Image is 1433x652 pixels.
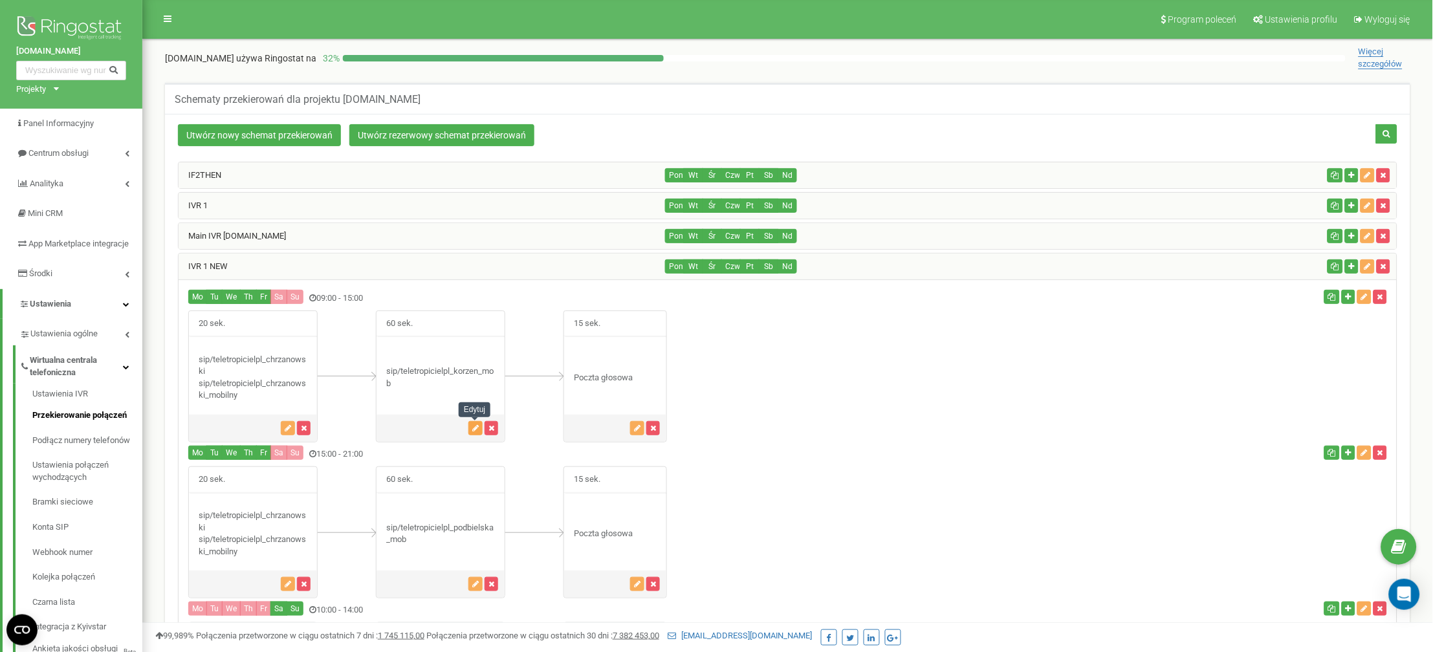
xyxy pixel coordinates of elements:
button: Fr [256,446,271,460]
a: Wirtualna centrala telefoniczna [19,345,142,384]
div: Projekty [16,83,46,96]
span: 60 sek. [377,311,422,336]
button: Czw [721,199,741,213]
div: sip/teletropicielpl_chrzanowski sip/teletropicielpl_chrzanowski_mobilny [189,354,317,402]
a: Kolejka połączeń [32,565,142,590]
a: [EMAIL_ADDRESS][DOMAIN_NAME] [668,631,813,640]
button: Pon [665,259,684,274]
div: Edytuj [459,402,490,417]
div: sip/teletropicielpl_podbielska_mob [377,522,505,546]
span: Centrum obsługi [28,148,89,158]
a: [DOMAIN_NAME] [16,45,126,58]
span: Wyloguj się [1365,14,1410,25]
button: Nd [778,229,797,243]
img: Ringostat logo [16,13,126,45]
span: 60 sek. [377,467,422,492]
div: sip/teletropicielpl_korzen_mob [377,365,505,389]
button: Nd [778,259,797,274]
button: Pt [740,199,760,213]
button: Sa [270,602,287,616]
span: 20 sek. [189,467,235,492]
div: 15:00 - 21:00 [179,446,990,463]
button: Sb [759,259,778,274]
div: 09:00 - 15:00 [179,290,990,307]
button: Fr [256,602,271,616]
span: 15 sek. [564,467,610,492]
span: Połączenia przetworzone w ciągu ostatnich 30 dni : [426,631,659,640]
button: Sa [270,290,287,304]
a: IVR 1 NEW [179,261,228,271]
span: Ustawienia profilu [1265,14,1338,25]
span: Więcej szczegółów [1359,47,1403,69]
button: We [222,602,241,616]
a: Ustawienia ogólne [19,319,142,345]
a: IVR 1 [179,201,208,210]
button: Czw [721,168,741,182]
button: Śr [703,199,722,213]
button: Czw [721,259,741,274]
u: 1 745 115,00 [378,631,424,640]
button: Th [240,290,257,304]
button: Th [240,602,257,616]
button: Pt [740,259,760,274]
div: Open Intercom Messenger [1389,579,1420,610]
button: Su [287,290,303,304]
button: Czw [721,229,741,243]
a: Podłącz numery telefonów [32,428,142,453]
span: Wirtualna centrala telefoniczna [30,354,123,378]
a: Main IVR [DOMAIN_NAME] [179,231,286,241]
div: Poczta głosowa [564,528,666,540]
p: [DOMAIN_NAME] [165,52,316,65]
span: Ustawienia ogólne [30,328,98,340]
button: Pt [740,168,760,182]
button: Wt [684,229,703,243]
span: Program poleceń [1168,14,1237,25]
button: Pt [740,229,760,243]
button: Tu [206,602,223,616]
button: We [222,446,241,460]
button: Sa [270,446,287,460]
div: 10:00 - 14:00 [179,602,990,619]
button: Nd [778,168,797,182]
span: Połączenia przetworzone w ciągu ostatnich 7 dni : [196,631,424,640]
button: Pon [665,168,684,182]
button: Nd [778,199,797,213]
button: Pon [665,229,684,243]
div: Poczta głosowa [564,372,666,384]
a: Bramki sieciowe [32,490,142,515]
button: Wt [684,168,703,182]
button: Wt [684,259,703,274]
button: Śr [703,168,722,182]
button: Th [240,446,257,460]
a: Ustawienia połączeń wychodzących [32,453,142,490]
button: Szukaj schematu przekierowań [1376,124,1397,144]
input: Wyszukiwanie wg numeru [16,61,126,80]
button: Wt [684,199,703,213]
button: Mo [188,446,207,460]
span: Panel Informacyjny [23,118,94,128]
a: Utwórz rezerwowy schemat przekierowań [349,124,534,146]
div: sip/teletropicielpl_chrzanowski sip/teletropicielpl_chrzanowski_mobilny [189,510,317,558]
a: Integracja z Kyivstar [32,614,142,640]
button: Sb [759,199,778,213]
a: IF2THEN [179,170,221,180]
span: Analityka [30,179,63,188]
span: 20 sek. [189,311,235,336]
button: Tu [206,446,223,460]
span: używa Ringostat na [236,53,316,63]
a: Ustawienia [3,289,142,320]
h5: Schematy przekierowań dla projektu [DOMAIN_NAME] [175,94,421,105]
a: Przekierowanie połączeń [32,403,142,428]
button: Sb [759,229,778,243]
a: Czarna lista [32,590,142,615]
button: Mo [188,602,207,616]
button: Su [287,446,303,460]
button: Śr [703,259,722,274]
a: Utwórz nowy schemat przekierowań [178,124,341,146]
span: 99,989% [155,631,194,640]
a: Webhook numer [32,540,142,565]
span: App Marketplace integracje [28,239,129,248]
button: Fr [256,290,271,304]
button: We [222,290,241,304]
span: Mini CRM [28,208,63,218]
